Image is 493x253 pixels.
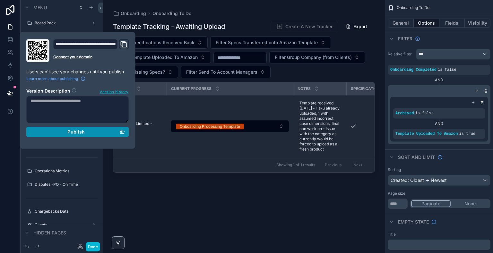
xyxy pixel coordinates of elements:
label: Clients [35,222,89,227]
button: Paginate [411,200,451,207]
div: scrollable content [388,240,490,250]
p: Users can't see your changes until you publish. [26,69,129,75]
button: Options [414,19,439,28]
button: Publish [26,127,129,137]
div: AND [393,121,485,126]
h2: Version Description [26,88,70,95]
label: Operations Metrics [35,168,98,174]
span: Learn more about publishing [26,76,78,81]
button: Fields [439,19,465,28]
span: is false [438,68,456,72]
span: is true [459,132,475,136]
div: Domain and Custom Link [53,39,129,62]
button: Done [86,242,100,251]
span: Notes [298,86,311,91]
span: Onboarding Completed [390,68,437,72]
label: Sorting [388,167,401,172]
label: Title [388,232,396,237]
a: Learn more about publishing [26,76,86,81]
span: Hidden pages [33,230,66,236]
button: Created: Oldest -> Newest [388,175,490,186]
label: Disputes -PO - On Time [35,182,98,187]
span: Onboarding To Do [397,5,429,10]
span: Empty state [398,219,429,225]
span: Showing 1 of 1 results [276,162,315,167]
span: Current Progress [171,86,212,91]
label: Chargebacks Data [35,209,98,214]
span: Menu [33,4,47,11]
span: is false [415,111,434,116]
span: Filter [398,36,412,42]
button: None [451,200,489,207]
div: AND [388,78,490,83]
label: Relative filter [388,52,413,57]
button: Visibility [465,19,490,28]
a: Connect your domain [53,54,129,60]
button: General [388,19,414,28]
label: Page size [388,191,405,196]
div: Created: Oldest -> Newest [388,175,490,185]
button: Version history [99,88,129,95]
span: Version history [99,88,128,94]
span: Publish [67,129,85,135]
span: Template Uploaded To Amazon [395,132,458,136]
span: Specifications Received Back [351,86,414,91]
span: Archived [395,111,414,116]
label: Board Pack [35,20,89,26]
span: Sort And Limit [398,154,435,160]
